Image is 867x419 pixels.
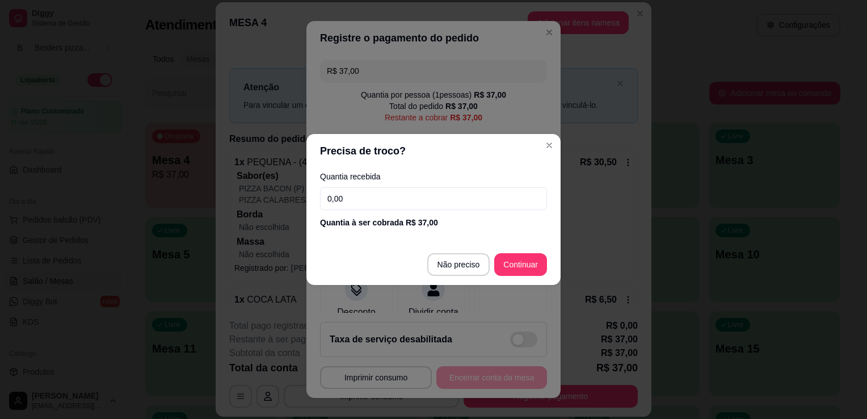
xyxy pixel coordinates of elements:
[540,136,558,154] button: Close
[427,253,490,276] button: Não preciso
[320,173,547,181] label: Quantia recebida
[494,253,547,276] button: Continuar
[306,134,561,168] header: Precisa de troco?
[320,217,547,228] div: Quantia à ser cobrada R$ 37,00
